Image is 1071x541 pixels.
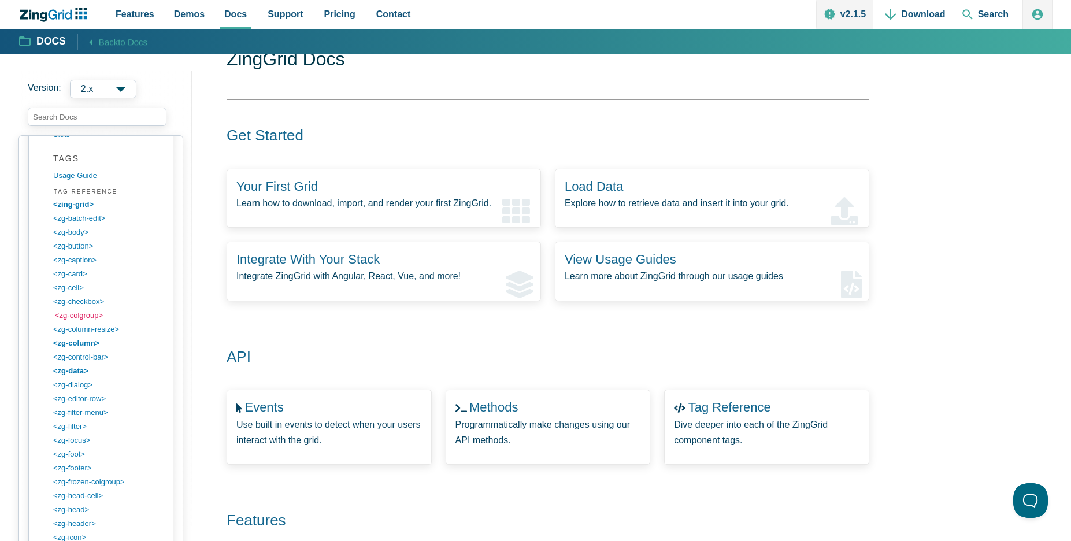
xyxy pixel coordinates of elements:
a: <zg-head> [53,503,164,517]
span: Support [268,6,303,22]
a: Methods [469,400,518,414]
a: <zg-caption> [53,253,164,267]
a: <zing-grid> [53,198,164,212]
p: Programmatically make changes using our API methods. [455,417,641,448]
p: Use built in events to detect when your users interact with the grid. [236,417,422,448]
a: <zg-column> [53,336,164,350]
a: Usage Guide [53,169,164,183]
a: <zg-button> [53,239,164,253]
a: <zg-head-cell> [53,489,164,503]
a: <zg-data> [53,364,164,378]
h2: Features [213,511,855,531]
span: Demos [174,6,205,22]
a: <zg-colgroup> [55,309,165,323]
span: Pricing [324,6,355,22]
a: Tag Reference [688,400,771,414]
a: <zg-checkbox> [53,295,164,309]
span: to Docs [118,37,147,47]
a: Backto Docs [77,34,147,49]
a: Integrate With Your Stack [236,252,380,266]
h2: Get Started [213,126,855,146]
a: <zg-foot> [53,447,164,461]
span: Features [116,6,154,22]
span: Contact [376,6,411,22]
a: <zg-cell> [53,281,164,295]
label: Versions [28,80,183,98]
a: <zg-focus> [53,433,164,447]
a: Events [244,400,283,414]
h1: ZingGrid Docs [227,47,869,73]
span: Docs [224,6,247,22]
a: <zg-dialog> [53,378,164,392]
span: Back [99,35,147,49]
a: <zg-footer> [53,461,164,475]
a: Load Data [565,179,624,194]
a: <zg-control-bar> [53,350,164,364]
iframe: Help Scout Beacon - Open [1013,483,1048,518]
span: Tag Reference [51,187,164,197]
a: <zg-body> [53,225,164,239]
p: Learn how to download, import, and render your first ZingGrid. [236,195,531,211]
a: ZingChart Logo. Click to return to the homepage [18,8,93,22]
strong: Tags [53,153,164,164]
a: <zg-frozen-colgroup> [53,475,164,489]
strong: Docs [36,36,66,47]
a: <zg-header> [53,517,164,531]
a: Your First Grid [236,179,318,194]
p: Integrate ZingGrid with Angular, React, Vue, and more! [236,268,531,284]
a: Docs [20,35,66,49]
a: <zg-filter> [53,420,164,433]
a: <zg-card> [53,267,164,281]
a: <zg-editor-row> [53,392,164,406]
span: Version: [28,80,61,98]
a: <zg-column-resize> [53,323,164,336]
h2: API [213,347,855,367]
a: <zg-batch-edit> [53,212,164,225]
input: search input [28,108,166,126]
p: Dive deeper into each of the ZingGrid component tags. [674,417,859,448]
a: View Usage Guides [565,252,676,266]
p: Learn more about ZingGrid through our usage guides [565,268,859,284]
a: <zg-filter-menu> [53,406,164,420]
p: Explore how to retrieve data and insert it into your grid. [565,195,859,211]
